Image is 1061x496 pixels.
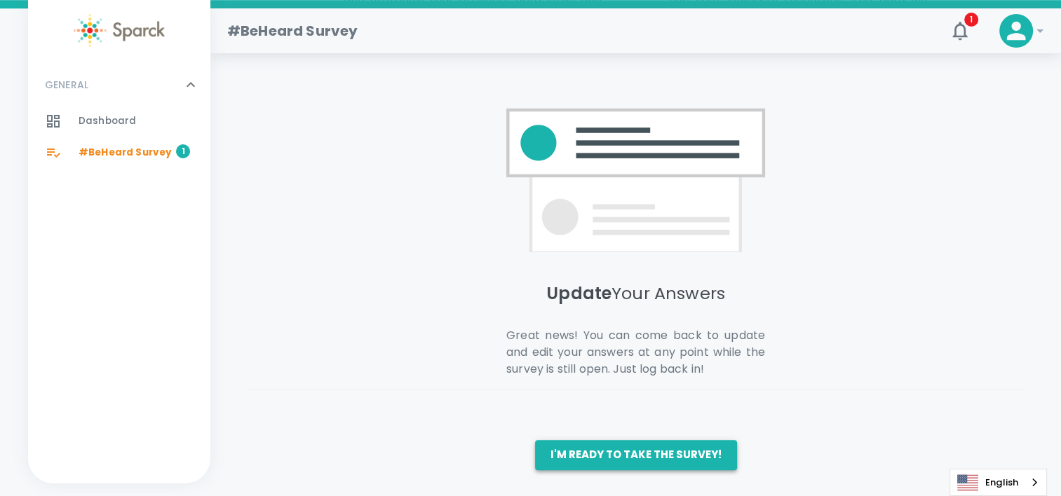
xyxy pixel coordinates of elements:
img: [object Object] [506,94,765,266]
h5: Your Answers [506,282,765,327]
p: Great news! You can come back to update and edit your answers at any point while the survey is st... [506,327,765,378]
span: Update [546,282,611,305]
p: GENERAL [45,78,88,92]
span: 1 [964,13,978,27]
div: GENERAL [28,64,210,106]
img: Sparck logo [74,14,165,47]
span: 1 [176,144,190,158]
a: Dashboard [28,106,210,137]
a: #BeHeard Survey1 [28,137,210,168]
div: Language [950,469,1047,496]
button: I'm ready to take the survey! [535,440,737,469]
aside: Language selected: English [950,469,1047,496]
span: #BeHeard Survey [79,146,172,160]
button: 1 [943,14,977,48]
a: Sparck logo [28,14,210,47]
span: Dashboard [79,114,136,128]
a: English [950,469,1046,495]
h1: #BeHeard Survey [227,20,358,42]
div: GENERAL [28,106,210,174]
